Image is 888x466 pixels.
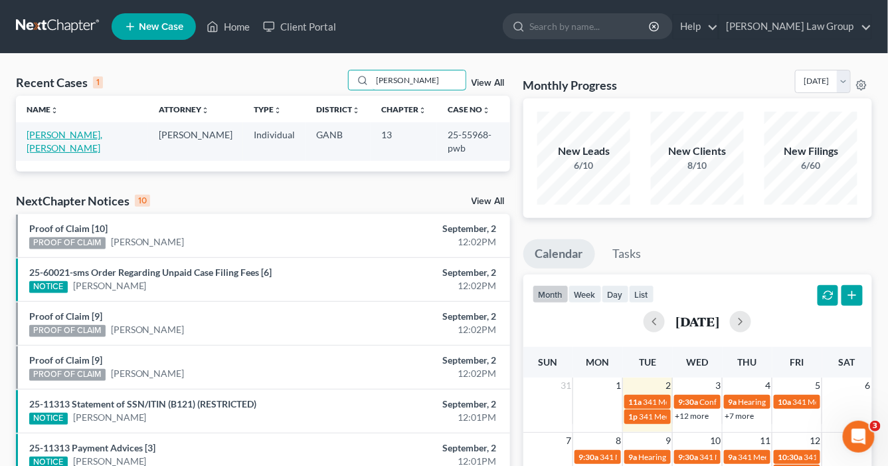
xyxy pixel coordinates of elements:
h3: Monthly Progress [523,77,618,93]
div: 12:01PM [349,411,496,424]
div: New Filings [764,144,857,159]
div: September, 2 [349,310,496,323]
span: 12 [808,433,822,449]
h2: [DATE] [675,314,719,328]
span: 10 [709,433,722,449]
i: unfold_more [418,106,426,114]
div: 6/60 [764,159,857,172]
span: 4 [764,378,772,394]
a: Proof of Claim [10] [29,223,108,234]
a: [PERSON_NAME] Law Group [719,15,871,39]
span: 9:30a [678,397,698,407]
span: Fri [790,356,804,368]
div: New Leads [537,144,630,159]
a: Proof of Claim [9] [29,354,102,366]
i: unfold_more [352,106,360,114]
div: PROOF OF CLAIM [29,325,106,337]
a: [PERSON_NAME] [111,235,185,249]
div: PROOF OF CLAIM [29,237,106,249]
span: 9 [664,433,672,449]
span: Confirmation Hearing for [PERSON_NAME] [699,397,851,407]
span: 341 Meeting for [PERSON_NAME] [699,452,819,462]
input: Search by name... [373,70,466,90]
button: week [569,285,602,303]
span: 9a [728,397,737,407]
a: [PERSON_NAME] [111,323,185,336]
i: unfold_more [482,106,490,114]
span: 9:30a [678,452,698,462]
i: unfold_more [50,106,58,114]
div: 12:02PM [349,279,496,292]
span: 1p [628,411,638,421]
span: 31 [559,378,573,394]
i: unfold_more [274,106,282,114]
div: NOTICE [29,281,68,293]
span: 9a [628,452,637,462]
div: Recent Cases [16,74,103,90]
a: Calendar [523,239,595,269]
span: 3 [870,421,881,431]
button: day [602,285,629,303]
span: Tue [639,356,656,368]
span: 11a [628,397,642,407]
div: September, 2 [349,266,496,279]
div: 10 [135,195,150,207]
span: 5 [814,378,822,394]
a: 25-11313 Statement of SSN/ITIN (B121) (RESTRICTED) [29,398,256,409]
a: [PERSON_NAME] [111,367,185,380]
a: [PERSON_NAME] [73,411,147,424]
button: list [629,285,654,303]
a: View All [472,197,505,206]
span: Sun [539,356,558,368]
div: 12:02PM [349,323,496,336]
a: Attorneyunfold_more [159,104,209,114]
a: Client Portal [256,15,343,39]
iframe: Intercom live chat [843,421,875,453]
td: Individual [243,122,306,160]
span: Wed [687,356,709,368]
a: +12 more [675,411,709,421]
span: 7 [565,433,573,449]
span: 11 [758,433,772,449]
a: [PERSON_NAME], [PERSON_NAME] [27,129,102,154]
td: 13 [371,122,437,160]
a: 25-60021-sms Order Regarding Unpaid Case Filing Fees [6] [29,267,272,278]
span: 10:30a [778,452,802,462]
span: 341 Meeting for [PERSON_NAME] [738,452,857,462]
a: [PERSON_NAME] [73,279,147,292]
span: 6 [864,378,872,394]
span: 341 Meeting for [PERSON_NAME] [643,397,762,407]
a: Home [200,15,256,39]
td: [PERSON_NAME] [148,122,243,160]
a: Proof of Claim [9] [29,310,102,322]
a: Typeunfold_more [254,104,282,114]
span: Hearing for [PERSON_NAME] [638,452,742,462]
i: unfold_more [201,106,209,114]
td: 25-55968-pwb [437,122,510,160]
div: NextChapter Notices [16,193,150,209]
a: Chapterunfold_more [381,104,426,114]
div: September, 2 [349,398,496,411]
span: 341 Meeting for [PERSON_NAME] [639,411,758,421]
div: PROOF OF CLAIM [29,369,106,381]
a: Case Nounfold_more [448,104,490,114]
div: 12:02PM [349,235,496,249]
div: September, 2 [349,441,496,455]
span: Mon [586,356,610,368]
a: Districtunfold_more [316,104,360,114]
span: 9a [728,452,737,462]
div: September, 2 [349,354,496,367]
a: +7 more [725,411,754,421]
span: Thu [738,356,757,368]
input: Search by name... [529,14,651,39]
div: 8/10 [651,159,744,172]
a: Help [673,15,718,39]
button: month [533,285,569,303]
div: New Clients [651,144,744,159]
div: September, 2 [349,222,496,235]
a: 25-11313 Payment Advices [3] [29,442,155,453]
div: 6/10 [537,159,630,172]
td: GANB [306,122,371,160]
a: Tasks [601,239,654,269]
span: New Case [139,22,183,32]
